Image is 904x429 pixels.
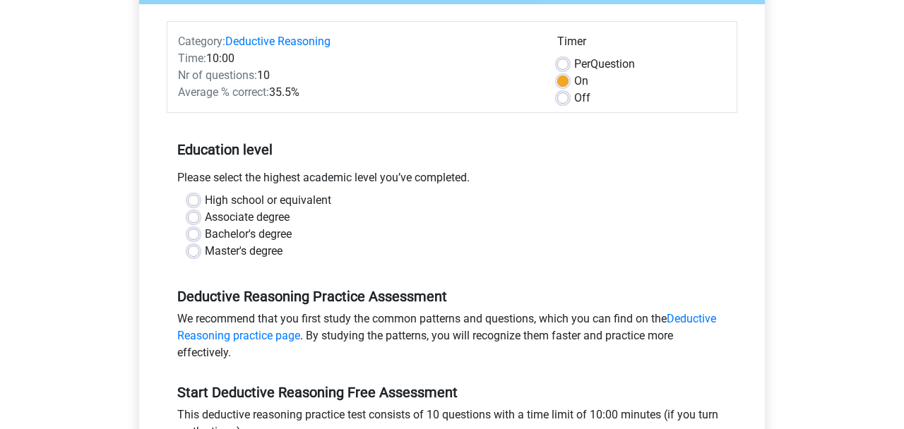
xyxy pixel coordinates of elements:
label: Master's degree [205,243,282,260]
div: 10:00 [167,50,547,67]
h5: Education level [177,135,727,164]
label: High school or equivalent [205,192,331,209]
span: Category: [178,35,225,48]
span: Per [574,57,590,71]
div: 35.5% [167,84,547,101]
span: Time: [178,52,206,65]
div: Please select the highest academic level you’ve completed. [167,169,737,192]
h5: Deductive Reasoning Practice Assessment [177,288,727,305]
span: Nr of questions: [178,68,257,82]
div: 10 [167,67,547,84]
h5: Start Deductive Reasoning Free Assessment [177,384,727,401]
label: On [574,73,588,90]
label: Question [574,56,635,73]
label: Off [574,90,590,107]
div: Timer [557,33,726,56]
div: We recommend that you first study the common patterns and questions, which you can find on the . ... [167,310,737,367]
a: Deductive Reasoning [225,35,331,48]
span: Average % correct: [178,85,269,99]
label: Associate degree [205,209,290,226]
label: Bachelor's degree [205,226,292,243]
